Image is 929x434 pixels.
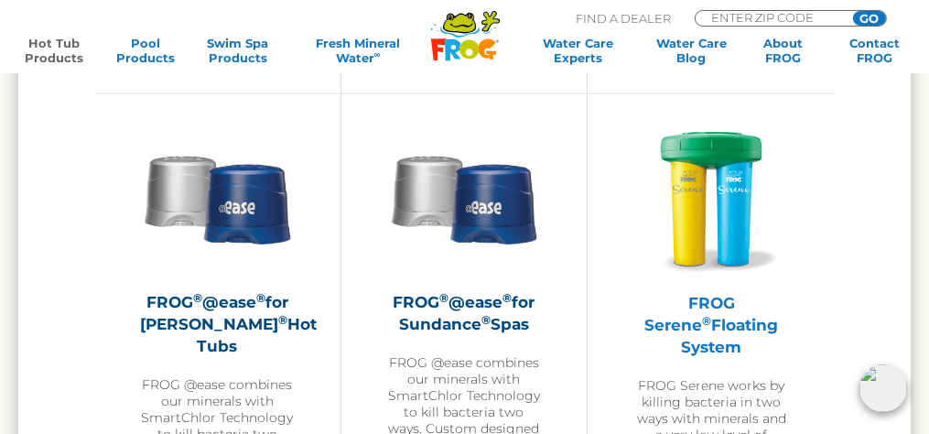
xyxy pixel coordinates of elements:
sup: ® [702,314,711,328]
a: AboutFROG [748,36,819,65]
a: PoolProducts [110,36,181,65]
sup: ® [256,291,265,305]
a: Water CareBlog [655,36,727,65]
img: Sundance-cartridges-2-300x300.png [140,122,295,277]
sup: ® [278,313,287,327]
sup: ∞ [374,49,381,60]
img: openIcon [859,364,907,412]
p: Find A Dealer [576,10,671,27]
img: hot-tub-product-serene-floater-300x300.png [633,122,789,277]
img: Sundance-cartridges-2-300x300.png [387,122,542,277]
a: Hot TubProducts [18,36,90,65]
h2: FROG @ease for Sundance Spas [387,291,542,335]
sup: ® [439,291,448,305]
input: GO [853,11,886,26]
input: Zip Code Form [709,11,833,24]
a: Fresh MineralWater∞ [294,36,423,65]
sup: ® [502,291,512,305]
a: Water CareExperts [521,36,636,65]
a: ContactFROG [839,36,911,65]
sup: ® [193,291,202,305]
h2: FROG Serene Floating System [633,292,789,358]
a: Swim SpaProducts [202,36,274,65]
h2: FROG @ease for [PERSON_NAME] Hot Tubs [140,291,295,357]
sup: ® [481,313,491,327]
